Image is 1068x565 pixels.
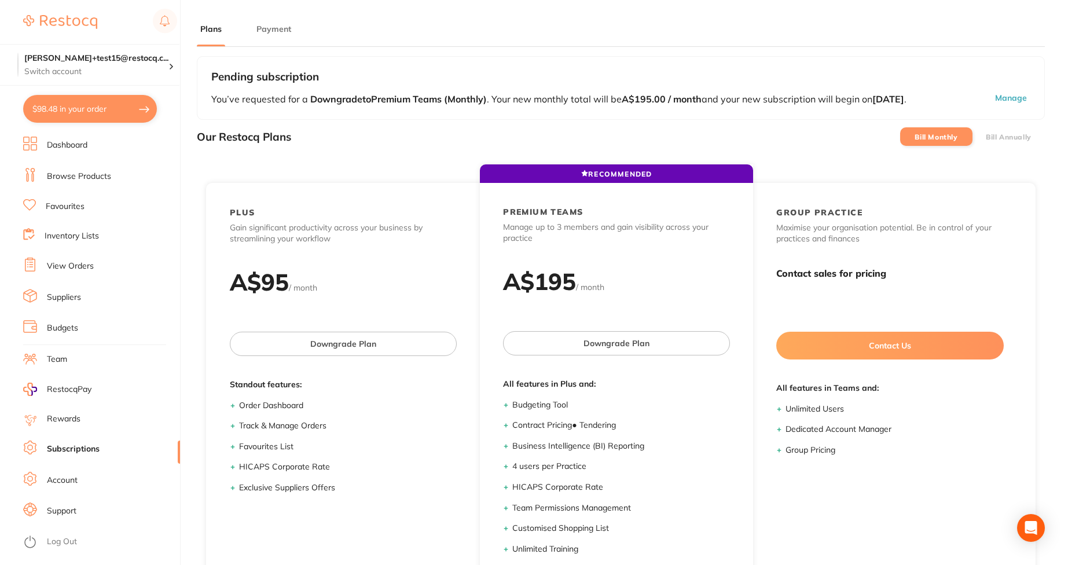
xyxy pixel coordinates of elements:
[503,222,730,244] p: Manage up to 3 members and gain visibility across your practice
[47,413,80,425] a: Rewards
[47,536,77,548] a: Log Out
[47,354,67,365] a: Team
[47,384,91,395] span: RestocqPay
[503,331,730,355] button: Downgrade Plan
[239,400,457,412] li: Order Dashboard
[776,268,1003,279] h3: Contact sales for pricing
[23,383,91,396] a: RestocqPay
[308,93,487,105] b: Downgrade to Premium Teams (Monthly)
[253,24,295,35] button: Payment
[581,170,652,178] span: RECOMMENDED
[289,282,317,293] span: / month
[776,207,863,218] h2: GROUP PRACTICE
[23,533,177,552] button: Log Out
[512,441,730,452] li: Business Intelligence (BI) Reporting
[512,523,730,534] li: Customised Shopping List
[512,544,730,555] li: Unlimited Training
[23,383,37,396] img: RestocqPay
[915,133,957,141] label: Bill Monthly
[239,420,457,432] li: Track & Manage Orders
[512,420,730,431] li: Contract Pricing ● Tendering
[197,24,225,35] button: Plans
[926,93,1030,105] button: Manage
[230,379,457,391] span: Standout features:
[230,267,289,296] h2: A$ 95
[776,222,1003,245] p: Maximise your organisation potential. Be in control of your practices and finances
[576,282,604,292] span: / month
[47,443,100,455] a: Subscriptions
[230,207,255,218] h2: PLUS
[239,461,457,473] li: HICAPS Corporate Rate
[239,482,457,494] li: Exclusive Suppliers Offers
[230,332,457,356] button: Downgrade Plan
[45,230,99,242] a: Inventory Lists
[239,441,457,453] li: Favourites List
[47,505,76,517] a: Support
[211,93,926,105] p: You’ve requested for a . Your new monthly total will be and your new subscription will begin on .
[503,267,576,296] h2: A$ 195
[512,461,730,472] li: 4 users per Practice
[23,15,97,29] img: Restocq Logo
[776,332,1003,359] button: Contact Us
[503,207,583,217] h2: PREMIUM TEAMS
[23,95,157,123] button: $98.48 in your order
[776,383,1003,394] span: All features in Teams and:
[786,445,1003,456] li: Group Pricing
[23,9,97,35] a: Restocq Logo
[47,322,78,334] a: Budgets
[872,93,904,105] b: [DATE]
[622,93,702,105] b: A$195.00 / month
[47,292,81,303] a: Suppliers
[47,475,78,486] a: Account
[211,71,1030,83] h3: Pending subscription
[786,424,1003,435] li: Dedicated Account Manager
[46,201,85,212] a: Favourites
[24,53,168,64] h4: trisha+test15@restocq.com
[503,379,730,390] span: All features in Plus and:
[512,482,730,493] li: HICAPS Corporate Rate
[1017,514,1045,542] div: Open Intercom Messenger
[512,502,730,514] li: Team Permissions Management
[512,399,730,411] li: Budgeting Tool
[197,131,291,144] h3: Our Restocq Plans
[47,140,87,151] a: Dashboard
[230,222,457,245] p: Gain significant productivity across your business by streamlining your workflow
[47,171,111,182] a: Browse Products
[47,261,94,272] a: View Orders
[786,403,1003,415] li: Unlimited Users
[24,66,168,78] p: Switch account
[986,133,1032,141] label: Bill Annually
